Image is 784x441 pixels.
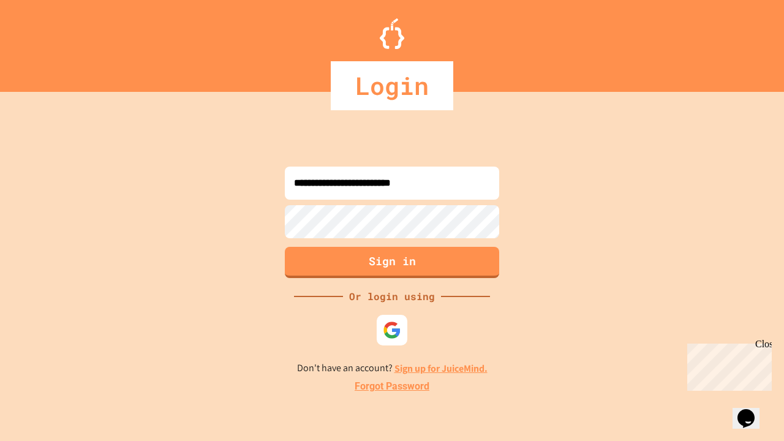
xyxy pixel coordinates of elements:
div: Or login using [343,289,441,304]
div: Chat with us now!Close [5,5,85,78]
img: Logo.svg [380,18,404,49]
iframe: chat widget [733,392,772,429]
p: Don't have an account? [297,361,488,376]
div: Login [331,61,453,110]
iframe: chat widget [682,339,772,391]
a: Sign up for JuiceMind. [394,362,488,375]
img: google-icon.svg [383,321,401,339]
a: Forgot Password [355,379,429,394]
button: Sign in [285,247,499,278]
